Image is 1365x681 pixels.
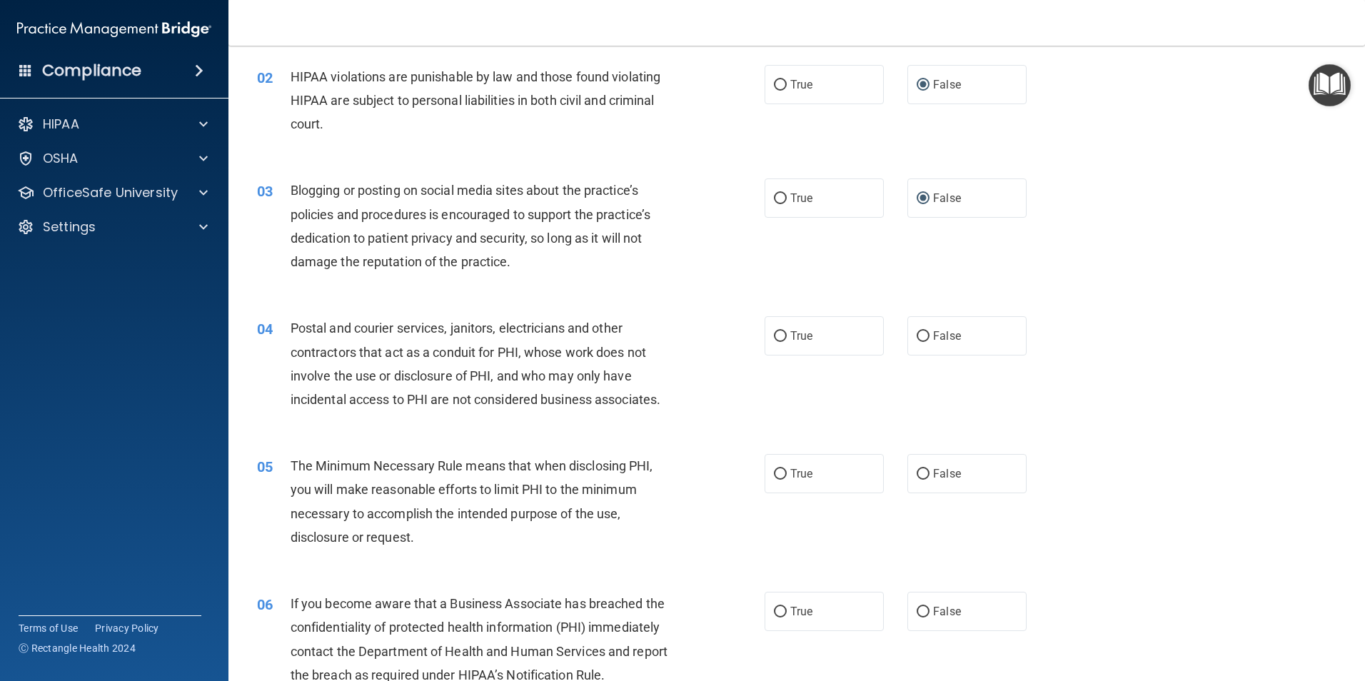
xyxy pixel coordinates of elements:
h4: Compliance [42,61,141,81]
input: True [774,607,787,617]
input: True [774,193,787,204]
span: 03 [257,183,273,200]
input: True [774,469,787,480]
p: HIPAA [43,116,79,133]
a: Terms of Use [19,621,78,635]
span: True [790,467,812,480]
a: OSHA [17,150,208,167]
span: 04 [257,321,273,338]
span: True [790,605,812,618]
span: Ⓒ Rectangle Health 2024 [19,641,136,655]
a: OfficeSafe University [17,184,208,201]
span: The Minimum Necessary Rule means that when disclosing PHI, you will make reasonable efforts to li... [291,458,653,545]
span: True [790,329,812,343]
input: True [774,80,787,91]
span: False [933,191,961,205]
p: OfficeSafe University [43,184,178,201]
span: False [933,467,961,480]
span: HIPAA violations are punishable by law and those found violating HIPAA are subject to personal li... [291,69,660,131]
p: OSHA [43,150,79,167]
a: Privacy Policy [95,621,159,635]
span: False [933,605,961,618]
p: Settings [43,218,96,236]
img: PMB logo [17,15,211,44]
span: False [933,329,961,343]
span: True [790,78,812,91]
input: True [774,331,787,342]
input: False [917,607,930,617]
input: False [917,80,930,91]
input: False [917,331,930,342]
span: False [933,78,961,91]
span: 05 [257,458,273,475]
span: 06 [257,596,273,613]
a: HIPAA [17,116,208,133]
span: True [790,191,812,205]
a: Settings [17,218,208,236]
input: False [917,193,930,204]
span: 02 [257,69,273,86]
input: False [917,469,930,480]
span: Postal and courier services, janitors, electricians and other contractors that act as a conduit f... [291,321,660,407]
span: Blogging or posting on social media sites about the practice’s policies and procedures is encoura... [291,183,650,269]
button: Open Resource Center [1309,64,1351,106]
